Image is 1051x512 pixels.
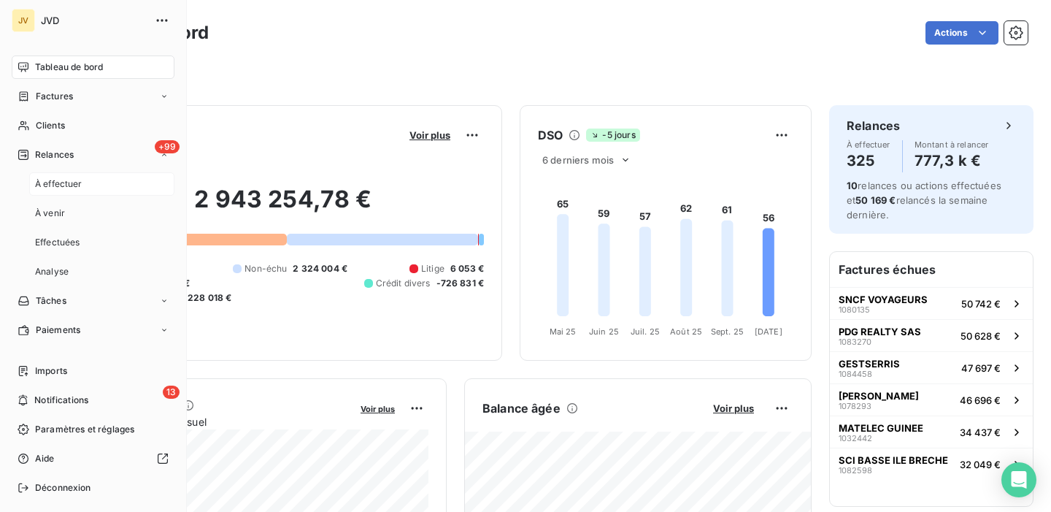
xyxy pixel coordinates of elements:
span: 1083270 [839,337,871,346]
span: Crédit divers [376,277,431,290]
span: Voir plus [361,404,395,414]
span: 47 697 € [961,362,1001,374]
span: 50 742 € [961,298,1001,310]
span: Relances [35,148,74,161]
span: À effectuer [847,140,890,149]
span: Déconnexion [35,481,91,494]
span: 1078293 [839,402,871,410]
h4: 325 [847,149,890,172]
span: 1084458 [839,370,872,378]
tspan: [DATE] [755,326,782,337]
span: Notifications [34,394,88,407]
tspan: Sept. 25 [711,326,744,337]
button: MATELEC GUINEE103244234 437 € [830,416,1033,448]
span: 6 derniers mois [542,154,614,166]
button: Actions [925,21,998,45]
span: -228 018 € [183,291,232,305]
span: Non-échu [245,262,287,275]
h4: 777,3 k € [915,149,989,172]
span: Voir plus [713,402,754,414]
span: 2 324 004 € [293,262,347,275]
span: -5 jours [586,129,639,142]
h6: Relances [847,117,900,134]
span: 1032442 [839,434,872,443]
span: SCI BASSE ILE BRECHE [839,454,948,466]
span: 1082598 [839,466,872,475]
span: 1080135 [839,305,870,314]
h6: DSO [538,126,563,144]
h6: Balance âgée [482,400,561,417]
span: Tableau de bord [35,61,103,74]
span: JVD [41,15,146,26]
button: [PERSON_NAME]107829346 696 € [830,383,1033,416]
span: 34 437 € [960,427,1001,438]
tspan: Juin 25 [589,326,619,337]
span: relances ou actions effectuées et relancés la semaine dernière. [847,180,1001,221]
button: Voir plus [709,402,758,415]
span: 50 628 € [960,330,1001,342]
span: Voir plus [409,129,450,141]
span: SNCF VOYAGEURS [839,294,928,305]
span: PDG REALTY SAS [839,326,921,337]
tspan: Mai 25 [550,326,577,337]
tspan: Juil. 25 [631,326,660,337]
tspan: Août 25 [670,326,702,337]
span: 13 [163,386,180,399]
span: 50 169 € [855,194,896,206]
span: Tâches [36,294,66,307]
span: GESTSERRIS [839,358,900,370]
span: Factures [36,90,73,103]
span: Analyse [35,265,69,278]
span: MATELEC GUINEE [839,422,923,434]
button: SCI BASSE ILE BRECHE108259832 049 € [830,448,1033,480]
div: JV [12,9,35,32]
button: Voir plus [356,402,399,415]
span: -726 831 € [436,277,485,290]
a: Aide [12,447,174,470]
span: Chiffre d'affaires mensuel [82,414,350,429]
span: À effectuer [35,177,82,191]
span: Paramètres et réglages [35,423,134,436]
span: Montant à relancer [915,140,989,149]
button: SNCF VOYAGEURS108013550 742 € [830,287,1033,319]
button: Voir plus [405,129,455,142]
button: PDG REALTY SAS108327050 628 € [830,319,1033,351]
span: 10 [847,180,858,191]
span: 6 053 € [450,262,484,275]
span: 46 696 € [960,394,1001,406]
div: Open Intercom Messenger [1001,462,1036,497]
span: Aide [35,452,55,465]
span: Litige [421,262,444,275]
span: 32 049 € [960,459,1001,470]
h6: Factures échues [830,252,1033,287]
span: Effectuées [35,236,80,249]
span: +99 [155,140,180,153]
span: [PERSON_NAME] [839,390,919,402]
span: Paiements [36,324,80,337]
span: Clients [36,119,65,132]
button: GESTSERRIS108445847 697 € [830,351,1033,383]
span: À venir [35,207,65,220]
h2: 2 943 254,78 € [82,185,484,229]
span: Imports [35,364,67,378]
